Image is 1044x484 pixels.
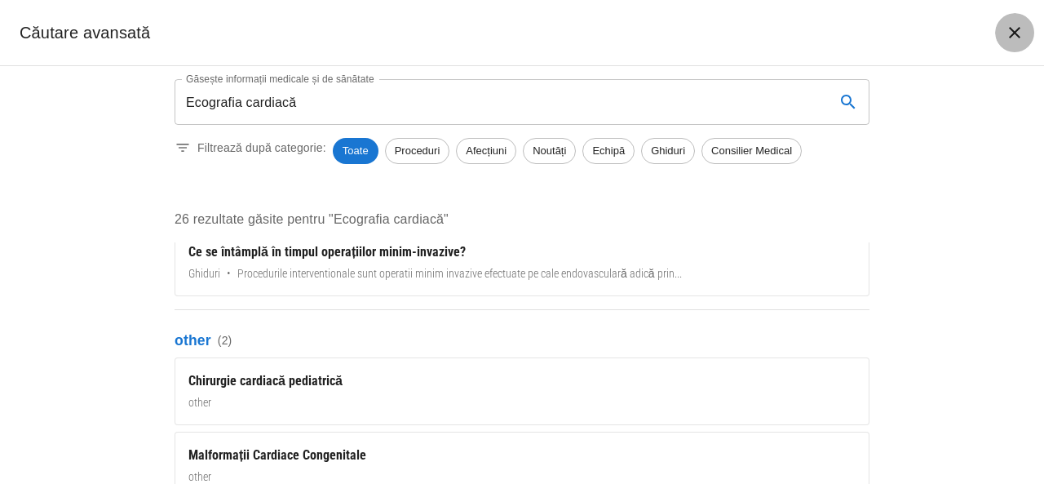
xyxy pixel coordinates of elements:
span: Afecțiuni [457,143,515,159]
div: Echipă [582,138,635,164]
button: search [829,82,868,122]
span: • [227,265,231,282]
div: Chirurgie cardiacă pediatrică [188,371,856,391]
span: Consilier Medical [702,143,801,159]
span: other [188,394,211,411]
div: Consilier Medical [701,138,802,164]
span: Ghiduri [642,143,694,159]
a: Ce se întâmplă în timpul operațiilor minim-invazive?Ghiduri•Procedurile interventionale sunt oper... [175,229,869,296]
div: Ghiduri [641,138,695,164]
a: Chirurgie cardiacă pediatricăother [175,357,869,425]
p: Filtrează după categorie: [197,140,326,156]
span: Toate [333,143,378,159]
span: Proceduri [386,143,449,159]
div: Malformații Cardiace Congenitale [188,446,856,465]
label: Găsește informații medicale și de sănătate [186,72,374,86]
div: Noutăți [523,138,576,164]
span: Echipă [583,143,634,159]
span: Noutăți [524,143,575,159]
div: Proceduri [385,138,450,164]
p: other [175,330,869,351]
div: Toate [333,138,378,164]
input: Introduceți un termen pentru căutare... [175,79,822,125]
h2: Căutare avansată [20,20,150,46]
span: Ghiduri [188,265,220,282]
div: Ce se întâmplă în timpul operațiilor minim-invazive? [188,242,856,262]
div: Afecțiuni [456,138,516,164]
button: închide căutarea [995,13,1034,52]
span: ( 2 ) [218,332,232,349]
p: 26 rezultate găsite pentru "Ecografia cardiacă" [175,210,869,229]
span: Procedurile interventionale sunt operatii minim invazive efectuate pe cale endovasculară adică pr... [237,265,682,282]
